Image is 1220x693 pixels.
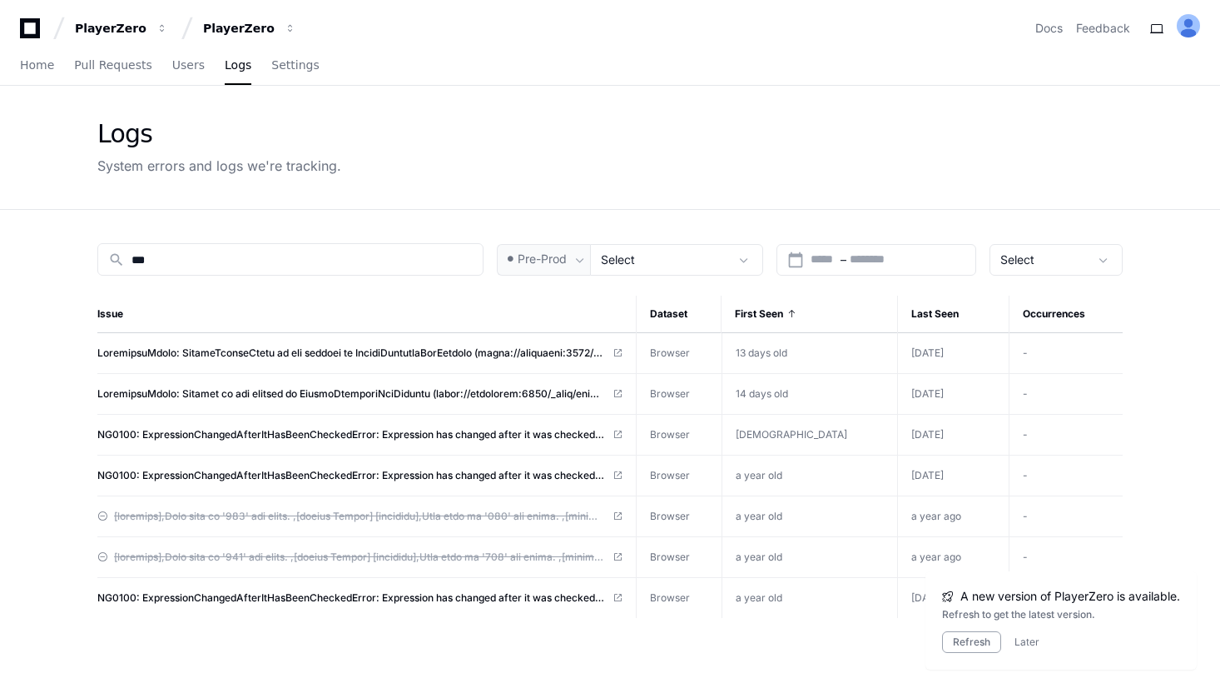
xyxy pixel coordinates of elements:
a: Users [172,47,205,85]
span: Logs [225,60,251,70]
span: - [1023,510,1028,522]
button: Open calendar [787,252,804,268]
th: Occurrences [1009,296,1123,333]
a: LoremipsuMdolo: Sitamet co adi elitsed do EiusmoDtemporiNciDiduntu (labor://etdolorem:6850/_aliq/... [97,387,622,401]
span: LoremipsuMdolo: Sitamet co adi elitsed do EiusmoDtemporiNciDiduntu (labor://etdolorem:6850/_aliq/... [97,387,606,401]
td: Browser [637,333,722,374]
button: PlayerZero [68,13,175,43]
span: - [1023,469,1028,481]
td: a year old [722,537,897,577]
span: First Seen [735,307,783,321]
span: LoremipsuMdolo: SitameTconseCtetu ad eli seddoei te IncidiDuntutlaBorEetdolo (magna://aliquaeni:3... [97,346,606,360]
td: [DATE] [898,374,1009,415]
a: Pull Requests [74,47,151,85]
td: Browser [637,496,722,537]
td: a year old [722,578,897,618]
iframe: Open customer support [1167,638,1212,683]
span: Home [20,60,54,70]
td: [DATE] [898,456,1009,496]
td: 14 days old [722,374,897,414]
a: Home [20,47,54,85]
a: NG0100: ExpressionChangedAfterItHasBeenCheckedError: Expression has changed after it was checked.... [97,591,622,605]
a: Logs [225,47,251,85]
span: - [1023,428,1028,441]
td: a year ago [898,537,1009,578]
img: ALV-UjVcatvuIE3Ry8vbS9jTwWSCDSui9a-KCMAzof9oLoUoPIJpWA8kMXHdAIcIkQmvFwXZGxSVbioKmBNr7v50-UrkRVwdj... [1177,14,1200,37]
span: Select [601,252,635,267]
td: Browser [637,537,722,578]
div: Logs [97,119,341,149]
div: PlayerZero [203,20,275,37]
button: Feedback [1076,20,1130,37]
span: A new version of PlayerZero is available. [960,588,1180,605]
span: - [1023,387,1028,400]
mat-icon: search [108,252,125,268]
td: [DEMOGRAPHIC_DATA] [722,415,897,455]
span: - [1023,551,1028,563]
span: - [1023,346,1028,359]
span: – [841,252,846,268]
td: a year ago [898,496,1009,537]
span: Select [1000,252,1034,267]
div: Refresh to get the latest version. [942,608,1180,621]
div: System errors and logs we're tracking. [97,156,341,176]
span: Users [172,60,205,70]
span: NG0100: ExpressionChangedAfterItHasBeenCheckedError: Expression has changed after it was checked.... [97,428,606,441]
button: Later [1014,636,1039,649]
td: Browser [637,456,722,496]
td: [DATE] [898,415,1009,456]
td: a year old [722,456,897,496]
th: Dataset [637,296,722,333]
span: Pre-Prod [518,251,567,267]
mat-icon: calendar_today [787,252,804,268]
a: [loremips],Dolo sita co '941' adi elits. ,[doeius Tempor] [incididu],Utla etdo ma '708' ali enima... [97,551,622,564]
span: NG0100: ExpressionChangedAfterItHasBeenCheckedError: Expression has changed after it was checked.... [97,591,606,605]
a: [loremips],Dolo sita co '983' adi elits. ,[doeius Tempor] [incididu],Utla etdo ma '080' ali enima... [97,510,622,523]
td: 13 days old [722,333,897,373]
span: Last Seen [911,307,959,321]
a: NG0100: ExpressionChangedAfterItHasBeenCheckedError: Expression has changed after it was checked.... [97,428,622,441]
a: Docs [1035,20,1063,37]
td: a year old [722,496,897,536]
td: Browser [637,415,722,456]
th: Issue [97,296,637,333]
div: PlayerZero [75,20,146,37]
a: NG0100: ExpressionChangedAfterItHasBeenCheckedError: Expression has changed after it was checked.... [97,469,622,482]
span: [loremips],Dolo sita co '941' adi elits. ,[doeius Tempor] [incididu],Utla etdo ma '708' ali enima... [114,551,606,564]
td: Browser [637,578,722,619]
td: [DATE] [898,578,1009,619]
td: Browser [637,374,722,415]
td: [DATE] [898,333,1009,374]
a: LoremipsuMdolo: SitameTconseCtetu ad eli seddoei te IncidiDuntutlaBorEetdolo (magna://aliquaeni:3... [97,346,622,360]
button: PlayerZero [196,13,303,43]
span: [loremips],Dolo sita co '983' adi elits. ,[doeius Tempor] [incididu],Utla etdo ma '080' ali enima... [114,510,606,523]
a: Settings [271,47,319,85]
span: Settings [271,60,319,70]
span: Pull Requests [74,60,151,70]
button: Refresh [942,631,1001,653]
span: NG0100: ExpressionChangedAfterItHasBeenCheckedError: Expression has changed after it was checked.... [97,469,606,482]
